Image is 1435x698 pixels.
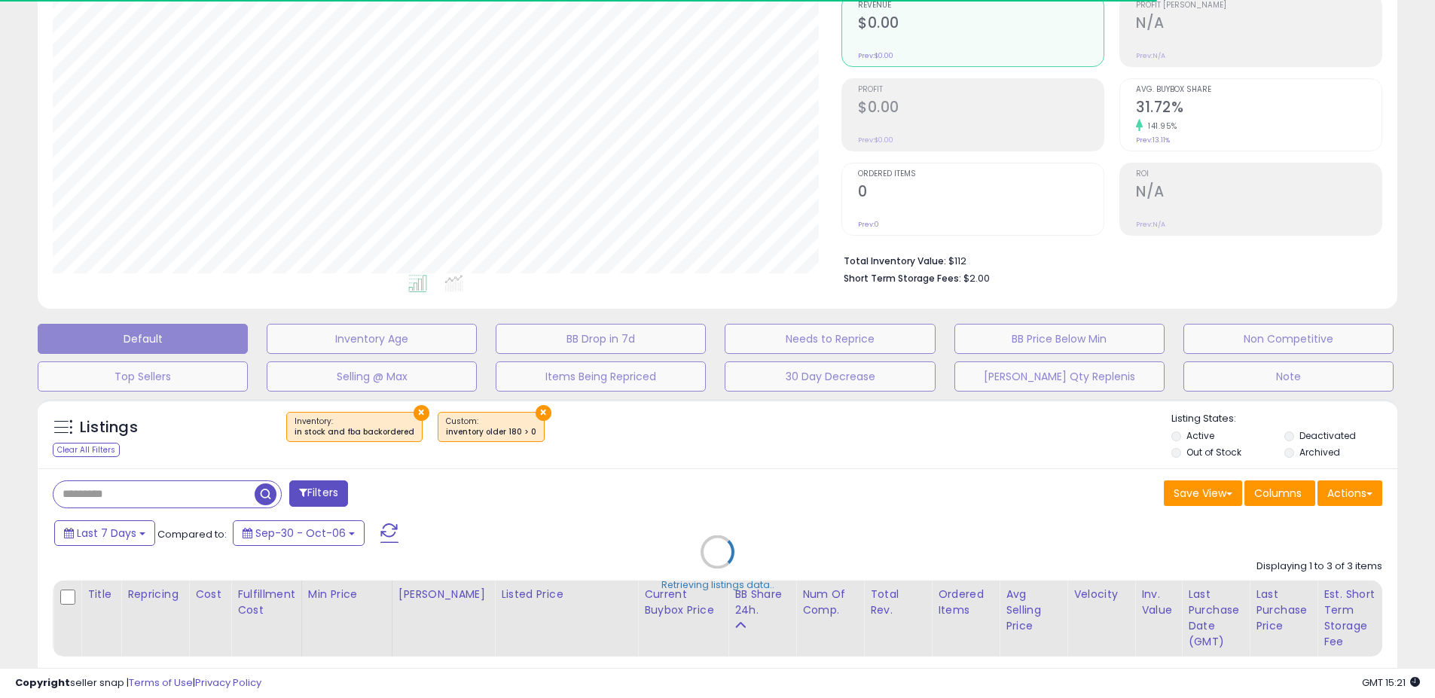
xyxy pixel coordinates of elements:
button: BB Drop in 7d [496,324,706,354]
span: Revenue [858,2,1104,10]
div: Retrieving listings data.. [661,578,774,592]
small: Prev: N/A [1136,51,1165,60]
li: $112 [844,251,1371,269]
span: Avg. Buybox Share [1136,86,1382,94]
button: Note [1183,361,1394,392]
button: Selling @ Max [267,361,477,392]
button: Top Sellers [38,361,248,392]
h2: 31.72% [1136,99,1382,119]
button: Items Being Repriced [496,361,706,392]
small: Prev: 0 [858,220,879,229]
button: [PERSON_NAME] Qty Replenis [954,361,1165,392]
button: Non Competitive [1183,324,1394,354]
small: Prev: N/A [1136,220,1165,229]
button: BB Price Below Min [954,324,1165,354]
h2: $0.00 [858,99,1104,119]
span: Ordered Items [858,170,1104,178]
h2: N/A [1136,183,1382,203]
div: seller snap | | [15,676,261,690]
button: Inventory Age [267,324,477,354]
button: Needs to Reprice [725,324,935,354]
strong: Copyright [15,675,70,690]
span: $2.00 [963,271,990,285]
h2: N/A [1136,14,1382,35]
h2: 0 [858,183,1104,203]
button: 30 Day Decrease [725,361,935,392]
span: ROI [1136,170,1382,178]
button: Default [38,324,248,354]
small: Prev: 13.11% [1136,136,1170,145]
h2: $0.00 [858,14,1104,35]
span: Profit [858,86,1104,94]
small: 141.95% [1143,120,1177,132]
small: Prev: $0.00 [858,136,893,145]
b: Total Inventory Value: [844,255,946,267]
small: Prev: $0.00 [858,51,893,60]
span: Profit [PERSON_NAME] [1136,2,1382,10]
b: Short Term Storage Fees: [844,272,961,285]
